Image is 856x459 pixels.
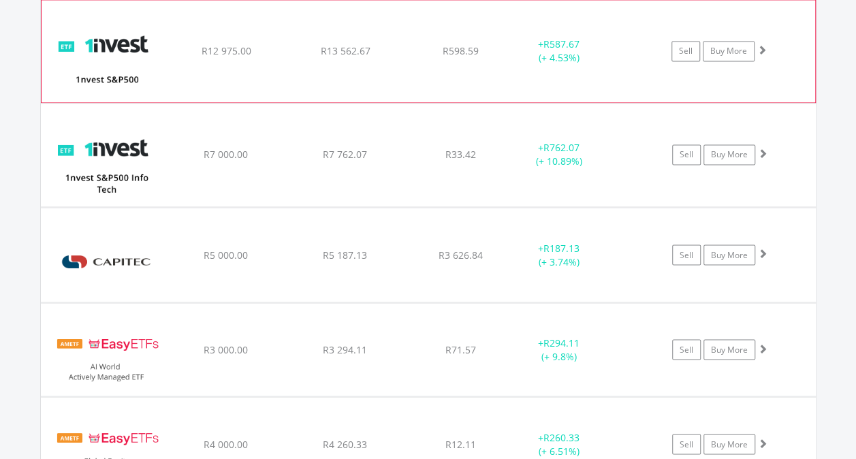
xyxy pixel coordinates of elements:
div: + (+ 3.74%) [508,241,611,268]
a: Buy More [703,144,755,165]
a: Buy More [703,339,755,360]
span: R587.67 [543,37,580,50]
span: R4 000.00 [204,437,248,450]
span: R5 000.00 [204,248,248,261]
a: Buy More [703,41,755,61]
div: + (+ 9.8%) [508,336,611,363]
span: R187.13 [543,241,580,254]
a: Sell [672,339,701,360]
div: + (+ 6.51%) [508,430,611,458]
span: R762.07 [543,141,580,154]
span: R3 000.00 [204,343,248,355]
span: R260.33 [543,430,580,443]
span: R7 000.00 [204,148,248,161]
a: Sell [672,144,701,165]
span: R598.59 [443,44,479,57]
a: Sell [672,434,701,454]
a: Sell [672,244,701,265]
span: R12.11 [445,437,476,450]
a: Sell [671,41,700,61]
span: R3 294.11 [323,343,367,355]
img: EQU.ZA.CPI.png [48,225,165,298]
a: Buy More [703,434,755,454]
span: R294.11 [543,336,580,349]
a: Buy More [703,244,755,265]
img: EQU.ZA.ETF5IT.png [48,121,165,202]
span: R13 562.67 [320,44,370,57]
span: R12 975.00 [201,44,251,57]
span: R4 260.33 [323,437,367,450]
img: EQU.ZA.EASYAI.png [48,320,165,393]
span: R71.57 [445,343,476,355]
div: + (+ 10.89%) [508,141,611,168]
span: R7 762.07 [323,148,367,161]
span: R3 626.84 [439,248,483,261]
img: EQU.ZA.ETF500.png [48,17,165,99]
div: + (+ 4.53%) [507,37,609,65]
span: R5 187.13 [323,248,367,261]
span: R33.42 [445,148,476,161]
